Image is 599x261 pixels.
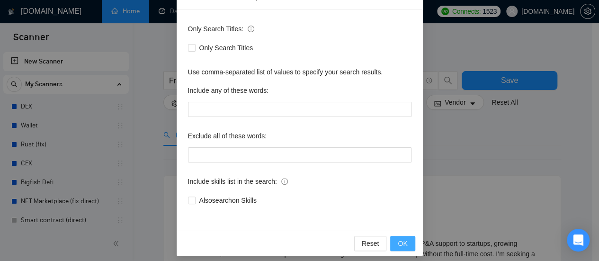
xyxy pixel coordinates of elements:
[567,229,590,252] div: Open Intercom Messenger
[196,43,257,53] span: Only Search Titles
[362,238,379,249] span: Reset
[196,195,260,206] span: Also search on Skills
[188,128,267,144] label: Exclude all of these words:
[188,83,268,98] label: Include any of these words:
[248,26,254,32] span: info-circle
[390,236,415,251] button: OK
[188,176,288,187] span: Include skills list in the search:
[281,178,288,185] span: info-circle
[188,67,411,77] div: Use comma-separated list of values to specify your search results.
[188,24,254,34] span: Only Search Titles:
[398,238,407,249] span: OK
[354,236,387,251] button: Reset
